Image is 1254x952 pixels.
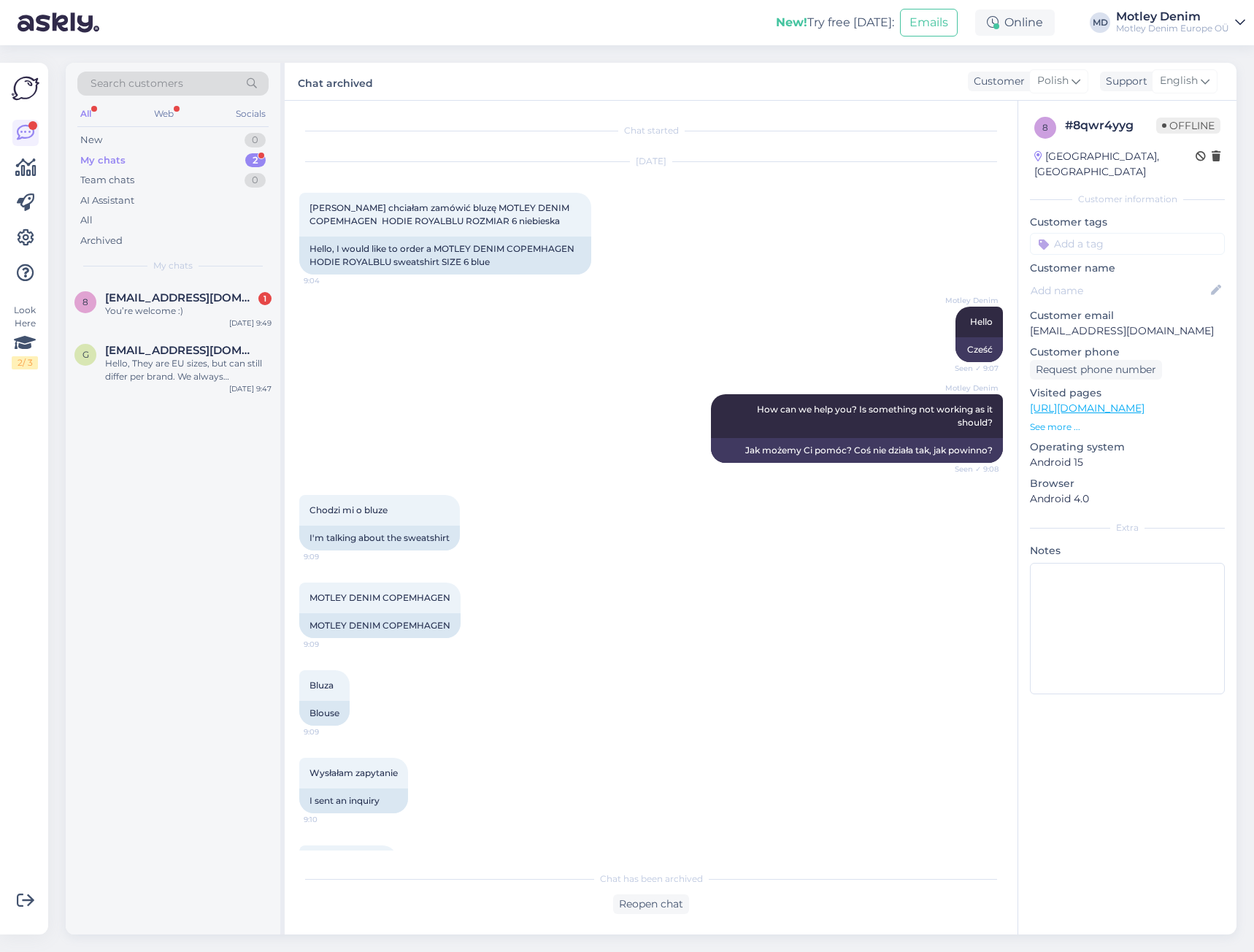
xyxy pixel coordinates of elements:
span: Hello [970,316,993,327]
div: I sent an inquiry [299,788,408,813]
div: Hello, I would like to order a MOTLEY DENIM COPEMHAGEN HODIE ROYALBLU sweatshirt SIZE 6 blue [299,237,591,275]
div: [DATE] [299,155,1003,168]
div: New [80,133,102,147]
div: Archived [80,234,123,248]
div: Try free [DATE]: [776,14,894,31]
div: [DATE] 9:49 [229,318,272,329]
label: Chat archived [298,72,373,91]
span: Seen ✓ 9:07 [944,363,999,374]
span: Wysłałam zapytanie [309,767,398,778]
input: Add a tag [1030,233,1225,255]
div: Support [1100,74,1147,89]
span: Motley Denim [944,383,999,394]
div: Cześć [955,337,1003,362]
span: Bluza [309,680,334,691]
div: 2 / 3 [12,356,38,369]
div: Customer [968,74,1025,89]
div: Team chats [80,173,134,188]
span: 9:09 [304,726,358,737]
div: Web [151,104,177,123]
div: Motley Denim Europe OÜ [1116,23,1229,34]
div: Reopen chat [613,894,689,914]
span: 8 [1042,122,1048,133]
div: [GEOGRAPHIC_DATA], [GEOGRAPHIC_DATA] [1034,149,1196,180]
span: Offline [1156,118,1220,134]
p: Customer name [1030,261,1225,276]
div: All [80,213,93,228]
input: Add name [1031,283,1208,299]
p: Operating system [1030,439,1225,455]
span: My chats [153,259,193,272]
span: 88maka25@gmail.com [105,291,257,304]
p: Customer tags [1030,215,1225,230]
div: 0 [245,173,266,188]
div: 1 [258,292,272,305]
span: Motley Denim [944,295,999,306]
div: Online [975,9,1055,36]
div: 2 [245,153,266,168]
span: Search customers [91,76,183,91]
p: Android 15 [1030,455,1225,470]
div: Extra [1030,521,1225,534]
a: Motley DenimMotley Denim Europe OÜ [1116,11,1245,34]
p: See more ... [1030,421,1225,434]
div: Look Here [12,304,38,369]
img: Askly Logo [12,74,39,102]
div: [DATE] 9:47 [229,383,272,394]
span: 9:09 [304,551,358,562]
span: 9:04 [304,275,358,286]
p: Notes [1030,543,1225,558]
div: Request phone number [1030,360,1162,380]
div: 0 [245,133,266,147]
span: MOTLEY DENIM COPEMHAGEN [309,592,450,603]
div: Chat started [299,124,1003,137]
div: Customer information [1030,193,1225,206]
span: English [1160,73,1198,89]
div: Jak możemy Ci pomóc? Coś nie działa tak, jak powinno? [711,438,1003,463]
p: Visited pages [1030,385,1225,401]
div: Socials [233,104,269,123]
span: Seen ✓ 9:08 [944,464,999,475]
div: Hello, They are EU sizes, but can still differ per brand. We always recommend checking the size g... [105,357,272,383]
span: Polish [1037,73,1069,89]
div: You’re welcome :) [105,304,272,318]
p: Browser [1030,476,1225,491]
div: MD [1090,12,1110,33]
span: g [82,349,89,360]
a: [URL][DOMAIN_NAME] [1030,402,1145,415]
div: # 8qwr4yyg [1065,117,1156,134]
b: New! [776,15,807,29]
div: I'm talking about the sweatshirt [299,526,460,550]
div: AI Assistant [80,193,134,208]
span: 8 [82,296,88,307]
div: Motley Denim [1116,11,1229,23]
div: Blouse [299,701,350,726]
span: [PERSON_NAME] chciałam zamówić bluzę MOTLEY DENIM COPEMHAGEN HODIE ROYALBLU ROZMIAR 6 niebieska [309,202,572,226]
div: My chats [80,153,126,168]
span: goran.hanning@gmail.com [105,344,257,357]
span: Chodzi mi o bluze [309,504,388,515]
p: [EMAIL_ADDRESS][DOMAIN_NAME] [1030,323,1225,339]
div: MOTLEY DENIM COPEMHAGEN [299,613,461,638]
p: Customer email [1030,308,1225,323]
div: All [77,104,94,123]
span: Chat has been archived [600,872,703,886]
span: How can we help you? Is something not working as it should? [757,404,995,428]
p: Android 4.0 [1030,491,1225,507]
span: 9:09 [304,639,358,650]
p: Customer phone [1030,345,1225,360]
button: Emails [900,9,958,37]
span: 9:10 [304,814,358,825]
